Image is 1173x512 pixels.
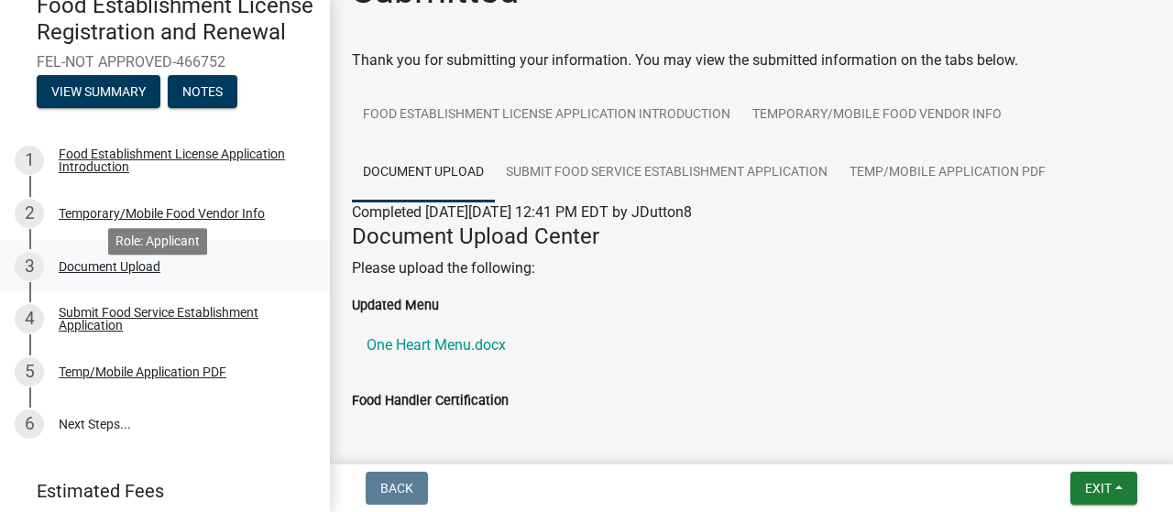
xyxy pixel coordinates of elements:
a: One Heart Menu.docx [352,323,1151,367]
div: 4 [15,304,44,333]
button: View Summary [37,75,160,108]
button: Back [366,472,428,505]
a: Document Upload [352,144,495,202]
label: Updated Menu [352,300,439,312]
span: FEL-NOT APPROVED-466752 [37,53,293,71]
div: 6 [15,409,44,439]
div: Thank you for submitting your information. You may view the submitted information on the tabs below. [352,49,1151,71]
button: Notes [168,75,237,108]
div: Temp/Mobile Application PDF [59,365,226,378]
div: 2 [15,199,44,228]
h4: Document Upload Center [352,223,1151,250]
p: Please upload the following: [352,257,1151,279]
wm-modal-confirm: Notes [168,85,237,100]
span: Back [380,481,413,496]
div: 1 [15,146,44,175]
label: Food Handler Certification [352,395,509,408]
div: Role: Applicant [108,228,207,255]
span: Exit [1085,481,1112,496]
div: Temporary/Mobile Food Vendor Info [59,207,265,220]
a: Temp/Mobile Application PDF [839,144,1057,202]
div: 5 [15,357,44,387]
div: Food Establishment License Application Introduction [59,147,301,173]
div: 3 [15,252,44,281]
a: Estimated Fees [15,473,301,509]
wm-modal-confirm: Summary [37,85,160,100]
div: Document Upload [59,260,160,273]
div: Submit Food Service Establishment Application [59,306,301,332]
a: Temporary/Mobile Food Vendor Info [741,86,1013,145]
a: Submit Food Service Establishment Application [495,144,839,202]
a: Food Establishment License Application Introduction [352,86,741,145]
button: Exit [1070,472,1137,505]
span: Completed [DATE][DATE] 12:41 PM EDT by JDutton8 [352,203,692,221]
